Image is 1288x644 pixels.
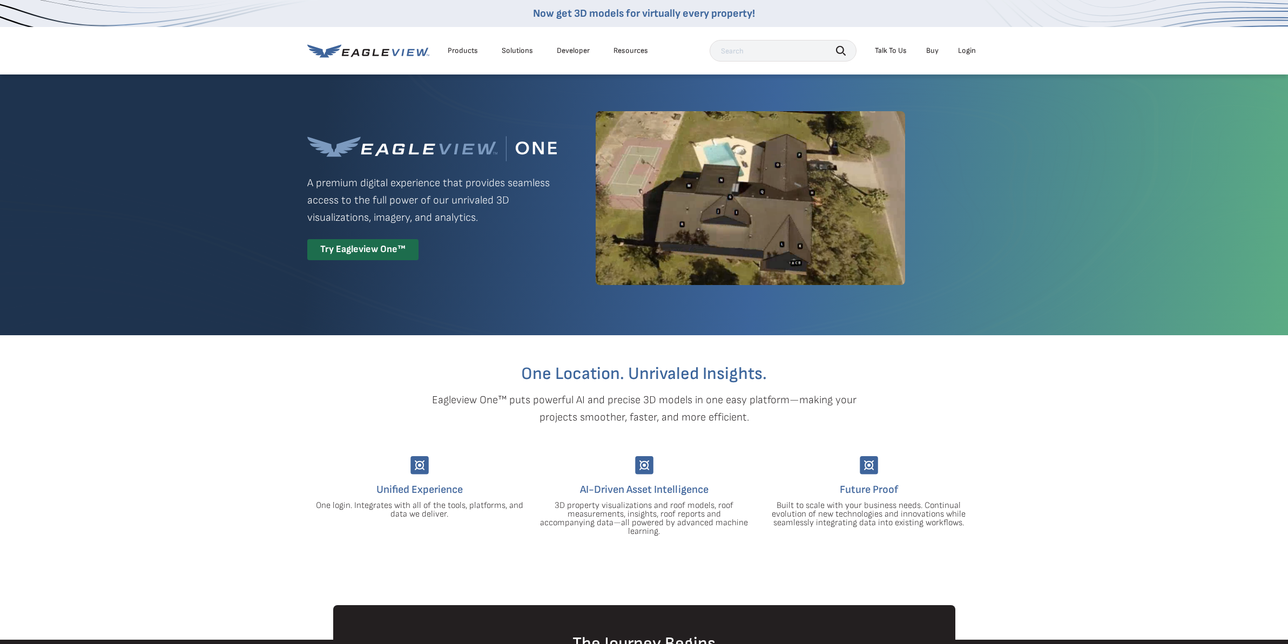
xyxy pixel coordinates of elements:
p: Built to scale with your business needs. Continual evolution of new technologies and innovations ... [765,501,973,527]
div: Try Eagleview One™ [307,239,419,260]
h4: Future Proof [765,481,973,498]
div: Solutions [502,46,533,56]
h4: Unified Experience [315,481,524,498]
p: 3D property visualizations and roof models, roof measurements, insights, roof reports and accompa... [540,501,748,536]
h4: AI-Driven Asset Intelligence [540,481,748,498]
h2: One Location. Unrivaled Insights. [315,365,973,383]
a: Buy [926,46,939,56]
div: Resources [613,46,648,56]
div: Talk To Us [875,46,907,56]
img: Eagleview One™ [307,136,557,161]
img: Group-9744.svg [410,456,429,474]
p: Eagleview One™ puts powerful AI and precise 3D models in one easy platform—making your projects s... [413,391,875,426]
p: One login. Integrates with all of the tools, platforms, and data we deliver. [315,501,524,519]
img: Group-9744.svg [860,456,878,474]
div: Login [958,46,976,56]
img: Group-9744.svg [635,456,653,474]
p: A premium digital experience that provides seamless access to the full power of our unrivaled 3D ... [307,174,557,226]
a: Now get 3D models for virtually every property! [533,7,755,20]
a: Developer [557,46,590,56]
input: Search [710,40,857,62]
div: Products [448,46,478,56]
